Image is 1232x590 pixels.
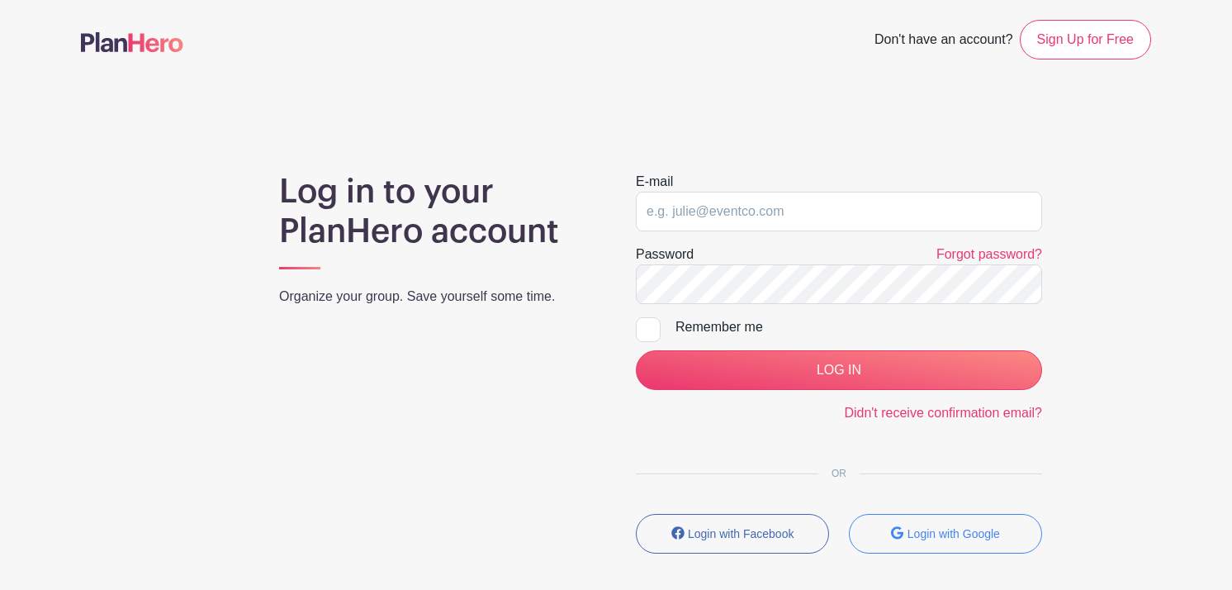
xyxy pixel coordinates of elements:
[1020,20,1151,59] a: Sign Up for Free
[936,247,1042,261] a: Forgot password?
[818,468,860,479] span: OR
[907,527,1000,540] small: Login with Google
[636,514,829,554] button: Login with Facebook
[81,32,183,52] img: logo-507f7623f17ff9eddc593b1ce0a138ce2505c220e1c5a4e2b4648c50719b7d32.svg
[279,172,596,251] h1: Log in to your PlanHero account
[636,192,1042,231] input: e.g. julie@eventco.com
[675,317,1042,337] div: Remember me
[636,172,673,192] label: E-mail
[688,527,794,540] small: Login with Facebook
[636,245,694,264] label: Password
[844,406,1042,420] a: Didn't receive confirmation email?
[874,23,1013,59] span: Don't have an account?
[279,287,596,307] p: Organize your group. Save yourself some time.
[849,514,1042,554] button: Login with Google
[636,350,1042,390] input: LOG IN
